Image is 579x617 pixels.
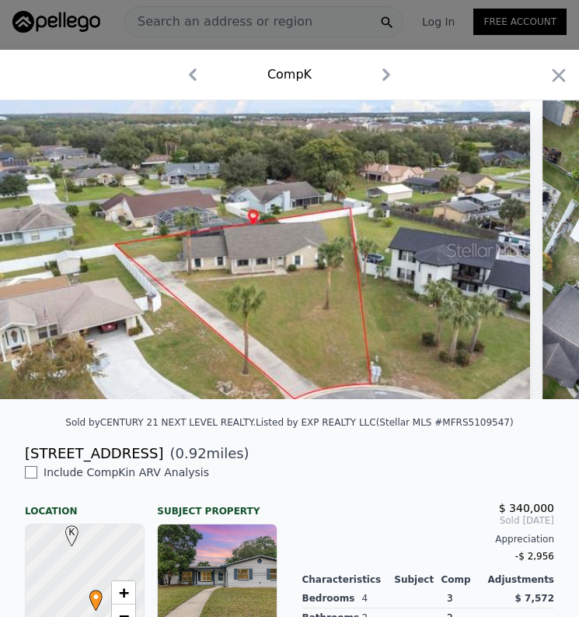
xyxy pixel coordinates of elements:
span: 3 [447,593,453,604]
span: ( miles) [163,443,249,465]
div: [STREET_ADDRESS] [25,443,163,465]
span: Sold [DATE] [302,514,555,527]
div: Location [25,493,145,517]
span: + [119,583,129,602]
div: 4 [361,589,447,608]
span: K [61,525,82,539]
div: Subject Property [157,493,277,517]
div: • [85,590,95,599]
span: • [85,585,106,608]
div: K [61,525,71,535]
div: Characteristics [302,573,395,586]
span: $ 340,000 [499,502,554,514]
div: Bedrooms [302,589,362,608]
div: Listed by EXP REALTY LLC (Stellar MLS #MFRS5109547) [256,417,514,428]
div: Adjustments [488,573,554,586]
a: Zoom in [112,581,135,605]
span: Include Comp K in ARV Analysis [37,466,215,479]
div: Sold by CENTURY 21 NEXT LEVEL REALTY . [65,417,256,428]
div: Subject [394,573,441,586]
span: 0.92 [176,445,207,461]
div: Appreciation [302,533,555,545]
span: -$ 2,956 [515,551,554,562]
div: Comp K [267,65,312,84]
span: $ 7,572 [515,593,554,604]
div: Comp [441,573,487,586]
